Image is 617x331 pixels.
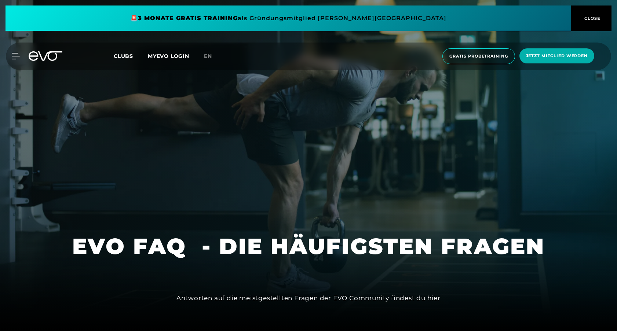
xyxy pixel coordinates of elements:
span: CLOSE [583,15,600,22]
div: Antworten auf die meistgestellten Fragen der EVO Community findest du hier [176,292,441,304]
span: Clubs [114,53,133,59]
span: Jetzt Mitglied werden [526,53,588,59]
span: Gratis Probetraining [449,53,508,59]
a: en [204,52,221,60]
a: Jetzt Mitglied werden [517,48,596,64]
a: Gratis Probetraining [440,48,517,64]
span: en [204,53,212,59]
button: CLOSE [571,5,611,31]
h1: EVO FAQ - DIE HÄUFIGSTEN FRAGEN [72,232,545,261]
a: Clubs [114,52,148,59]
a: MYEVO LOGIN [148,53,189,59]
